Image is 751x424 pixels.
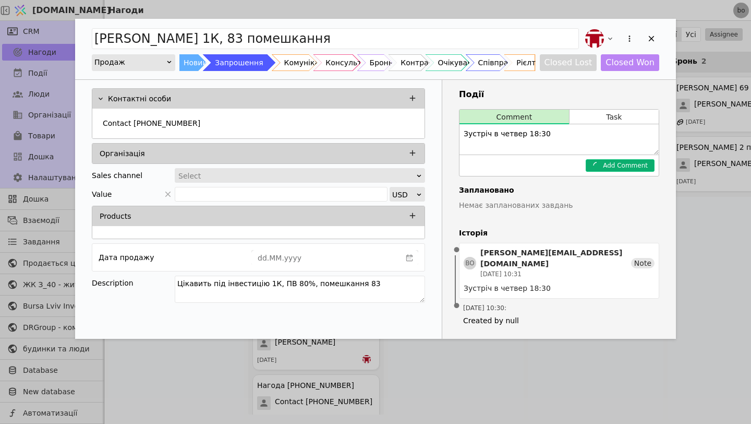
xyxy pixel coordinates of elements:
[452,293,462,320] span: •
[94,55,166,69] div: Продаж
[585,29,604,48] img: bo
[252,251,401,265] input: dd.MM.yyyy
[452,237,462,264] span: •
[438,54,481,71] div: Очікування
[370,54,393,71] div: Бронь
[459,228,659,239] h4: Історія
[108,93,171,104] p: Контактні особи
[464,283,655,294] div: Зустріч в четвер 18:30
[601,54,659,71] button: Closed Won
[480,269,631,279] div: [DATE] 10:31
[459,200,659,211] p: Немає запланованих завдань
[401,54,437,71] div: Контракт
[631,258,655,268] div: Note
[480,248,631,269] div: [PERSON_NAME][EMAIL_ADDRESS][DOMAIN_NAME]
[586,159,655,172] button: Add Comment
[184,54,208,71] div: Новий
[570,110,659,124] button: Task
[459,124,659,155] textarea: Зустріч в четвер 18:30
[406,254,413,262] svg: calender simple
[459,110,569,124] button: Comment
[392,187,416,202] div: USD
[463,315,655,326] span: Created by null
[325,54,377,71] div: Консультація
[284,54,331,71] div: Комунікація
[103,118,200,129] p: Contact [PHONE_NUMBER]
[75,19,676,339] div: Add Opportunity
[463,303,506,313] span: [DATE] 10:30 :
[92,276,175,290] div: Description
[175,276,425,303] textarea: Цікавить під інвестицію 1К, ПВ 80%, помешкання 83
[178,169,415,183] div: Select
[478,54,518,71] div: Співпраця
[540,54,597,71] button: Closed Lost
[459,88,659,101] h3: Події
[215,54,263,71] div: Запрошення
[516,54,550,71] div: Рієлтори
[100,148,145,159] p: Організація
[464,257,476,269] span: bo
[459,185,659,196] h4: Заплановано
[100,211,131,222] p: Products
[92,168,142,183] div: Sales channel
[92,187,112,202] span: Value
[99,250,154,265] div: Дата продажу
